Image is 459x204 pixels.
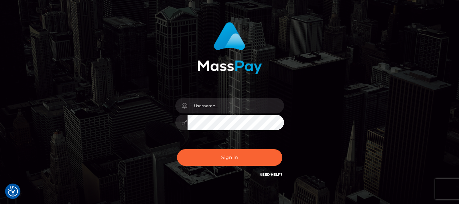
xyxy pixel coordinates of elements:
button: Sign in [177,149,282,166]
img: MassPay Login [197,22,262,74]
img: Revisit consent button [8,186,18,197]
button: Consent Preferences [8,186,18,197]
input: Username... [188,98,284,113]
a: Need Help? [260,172,282,177]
